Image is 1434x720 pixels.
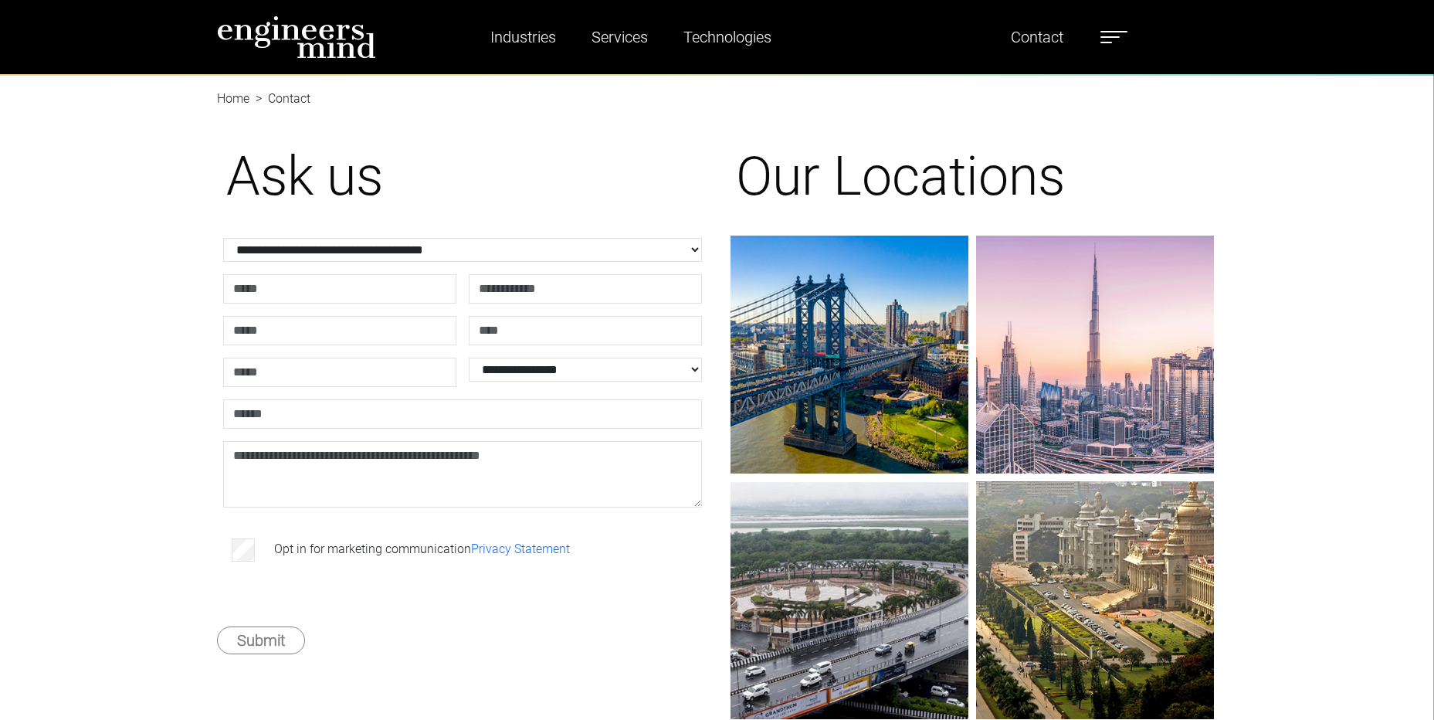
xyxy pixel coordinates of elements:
img: gif [976,481,1214,719]
button: Submit [217,627,305,654]
a: Privacy Statement [471,542,570,556]
h1: Ask us [226,144,699,209]
h1: Our Locations [736,144,1209,209]
img: gif [976,236,1214,474]
a: Home [217,91,249,106]
a: Services [585,19,654,55]
label: Opt in for marketing communication [274,540,570,559]
img: gif [731,236,968,474]
nav: breadcrumb [217,74,1218,93]
a: Technologies [677,19,778,55]
img: logo [217,15,376,59]
li: Contact [249,90,310,108]
img: gif [731,481,968,719]
a: Contact [1005,19,1070,55]
a: Industries [484,19,562,55]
